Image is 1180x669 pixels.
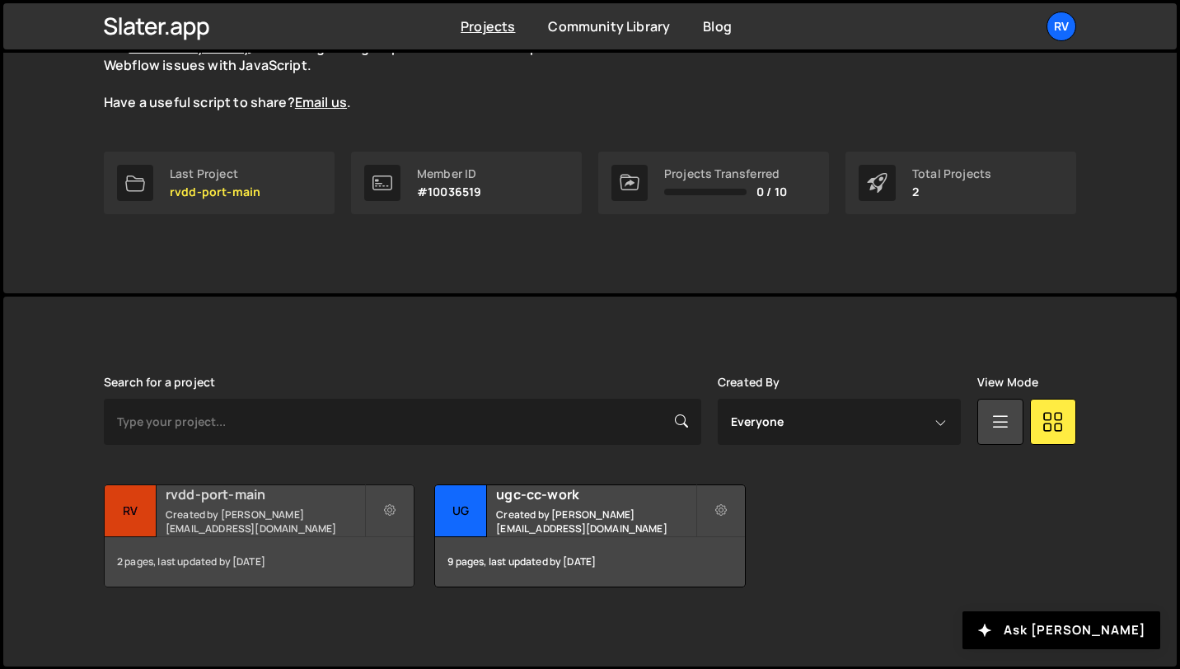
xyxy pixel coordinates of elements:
[104,38,697,112] p: The is live and growing. Explore the curated scripts to solve common Webflow issues with JavaScri...
[104,152,335,214] a: Last Project rvdd-port-main
[104,484,414,587] a: rv rvdd-port-main Created by [PERSON_NAME][EMAIL_ADDRESS][DOMAIN_NAME] 2 pages, last updated by [...
[718,376,780,389] label: Created By
[756,185,787,199] span: 0 / 10
[703,17,732,35] a: Blog
[170,185,260,199] p: rvdd-port-main
[166,485,364,503] h2: rvdd-port-main
[104,399,701,445] input: Type your project...
[496,508,695,536] small: Created by [PERSON_NAME][EMAIL_ADDRESS][DOMAIN_NAME]
[417,167,481,180] div: Member ID
[295,93,347,111] a: Email us
[977,376,1038,389] label: View Mode
[962,611,1160,649] button: Ask [PERSON_NAME]
[461,17,515,35] a: Projects
[912,185,991,199] p: 2
[104,376,215,389] label: Search for a project
[1047,12,1076,41] a: rv
[435,537,744,587] div: 9 pages, last updated by [DATE]
[166,508,364,536] small: Created by [PERSON_NAME][EMAIL_ADDRESS][DOMAIN_NAME]
[912,167,991,180] div: Total Projects
[548,17,670,35] a: Community Library
[435,485,487,537] div: ug
[434,484,745,587] a: ug ugc-cc-work Created by [PERSON_NAME][EMAIL_ADDRESS][DOMAIN_NAME] 9 pages, last updated by [DATE]
[105,485,157,537] div: rv
[496,485,695,503] h2: ugc-cc-work
[664,167,787,180] div: Projects Transferred
[417,185,481,199] p: #10036519
[105,537,414,587] div: 2 pages, last updated by [DATE]
[170,167,260,180] div: Last Project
